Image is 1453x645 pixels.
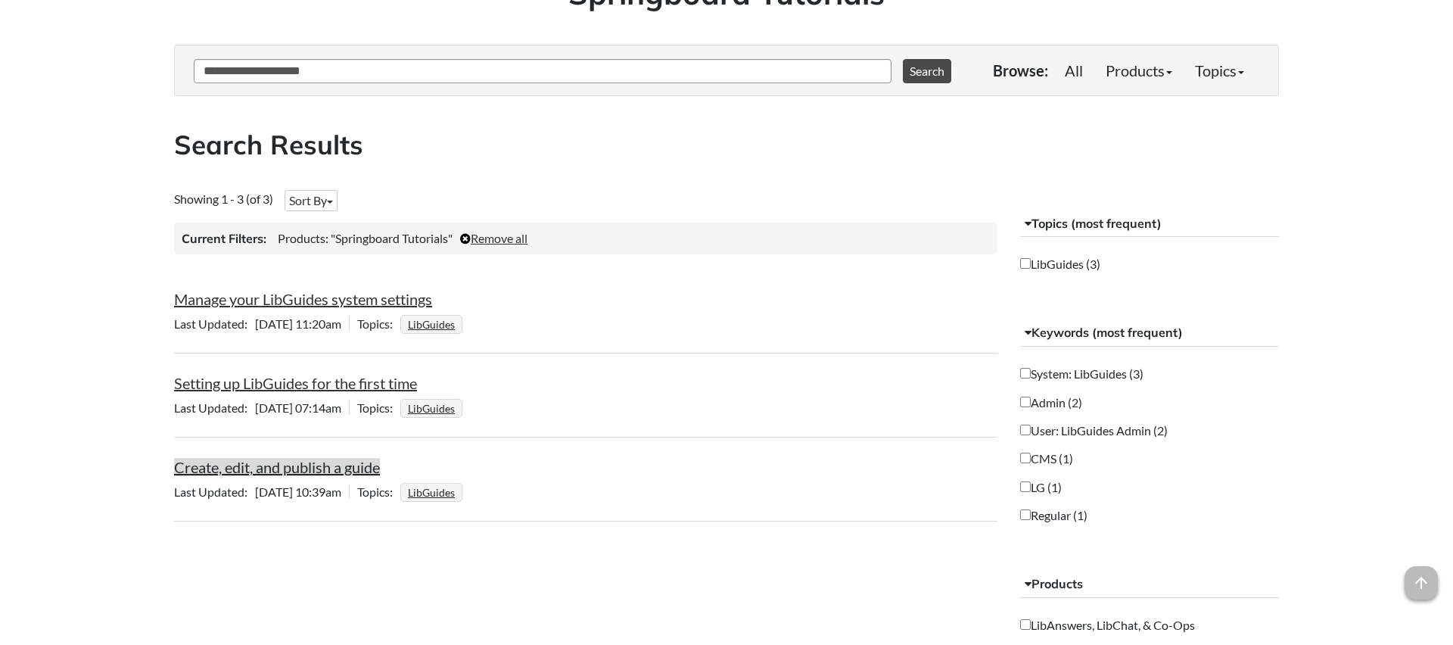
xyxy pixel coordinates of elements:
[182,230,266,247] h3: Current Filters
[400,485,466,499] ul: Topics
[1020,478,1062,496] label: LG (1)
[1020,422,1168,439] label: User: LibGuides Admin (2)
[357,485,400,499] span: Topics
[331,231,453,245] span: "Springboard Tutorials"
[1020,450,1073,467] label: CMS (1)
[1020,368,1031,379] input: System: LibGuides (3)
[174,485,349,499] span: [DATE] 10:39am
[1020,453,1031,463] input: CMS (1)
[1020,258,1031,269] input: LibGuides (3)
[285,190,338,211] button: Sort By
[1020,509,1031,520] input: Regular (1)
[174,290,432,308] a: Manage your LibGuides system settings
[406,313,457,335] a: LibGuides
[1020,619,1031,630] input: LibAnswers, LibChat, & Co-Ops
[174,126,1279,164] h2: Search Results
[1020,425,1031,435] input: User: LibGuides Admin (2)
[174,374,417,392] a: Setting up LibGuides for the first time
[406,481,457,503] a: LibGuides
[357,400,400,415] span: Topics
[357,316,400,331] span: Topics
[1405,568,1438,586] a: arrow_upward
[1020,571,1280,598] button: Products
[1405,566,1438,600] span: arrow_upward
[1020,319,1280,347] button: Keywords (most frequent)
[400,400,466,415] ul: Topics
[1020,210,1280,238] button: Topics (most frequent)
[1020,365,1143,382] label: System: LibGuides (3)
[174,316,349,331] span: [DATE] 11:20am
[1020,255,1100,273] label: LibGuides (3)
[903,59,951,83] button: Search
[1020,397,1031,407] input: Admin (2)
[278,231,328,245] span: Products:
[1020,616,1195,634] label: LibAnswers, LibChat, & Co-Ops
[174,485,255,499] span: Last Updated
[174,316,255,331] span: Last Updated
[1184,55,1255,86] a: Topics
[174,400,349,415] span: [DATE] 07:14am
[406,397,457,419] a: LibGuides
[1020,506,1087,524] label: Regular (1)
[400,316,466,331] ul: Topics
[1020,481,1031,492] input: LG (1)
[460,231,527,245] a: Remove all
[1053,55,1094,86] a: All
[1020,394,1082,411] label: Admin (2)
[174,458,380,476] a: Create, edit, and publish a guide
[1094,55,1184,86] a: Products
[174,192,273,206] span: Showing 1 - 3 (of 3)
[174,400,255,415] span: Last Updated
[993,60,1048,81] p: Browse:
